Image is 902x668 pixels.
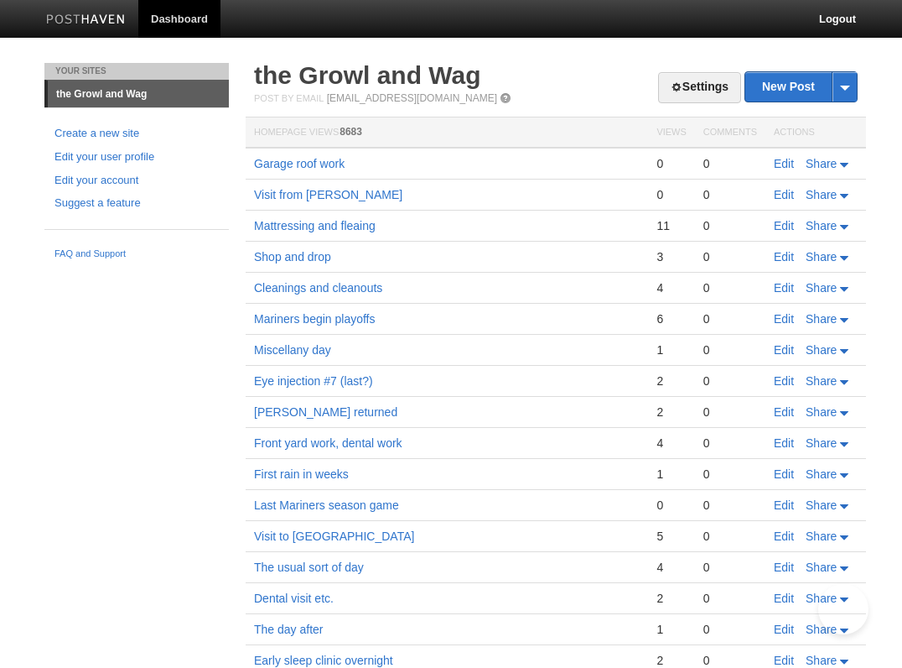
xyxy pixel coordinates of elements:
span: Share [806,374,837,388]
a: Edit [774,436,794,450]
a: The day after [254,623,324,636]
div: 4 [656,560,686,575]
div: 1 [656,467,686,482]
a: Miscellany day [254,343,331,357]
a: Edit [774,498,794,512]
div: 2 [656,404,686,420]
span: Share [806,219,837,232]
a: the Growl and Wag [254,61,481,89]
div: 2 [656,653,686,668]
a: Dental visit etc. [254,592,334,605]
a: Visit to [GEOGRAPHIC_DATA] [254,530,414,543]
a: Edit [774,219,794,232]
span: Share [806,281,837,295]
a: New Post [745,72,857,102]
iframe: Help Scout Beacon - Open [818,584,868,634]
span: Post by Email [254,93,324,103]
div: 0 [656,187,686,202]
div: 0 [656,156,686,171]
img: Posthaven-bar [46,14,126,27]
a: Edit [774,250,794,264]
th: Views [648,117,694,149]
a: Cleanings and cleanouts [254,281,382,295]
div: 1 [656,622,686,637]
div: 4 [656,280,686,295]
div: 5 [656,529,686,544]
a: Mariners begin playoffs [254,312,375,326]
span: Share [806,623,837,636]
a: Front yard work, dental work [254,436,402,450]
li: Your Sites [44,63,229,80]
div: 0 [703,436,757,451]
a: Edit [774,343,794,357]
a: Edit your user profile [54,149,219,166]
a: Edit [774,592,794,605]
a: Mattressing and fleaing [254,219,376,232]
a: Edit [774,623,794,636]
div: 0 [703,653,757,668]
a: Edit [774,654,794,667]
a: [PERSON_NAME] returned [254,405,397,419]
a: FAQ and Support [54,247,219,262]
div: 0 [703,591,757,606]
div: 6 [656,311,686,326]
a: the Growl and Wag [48,81,229,107]
span: Share [806,561,837,574]
a: Edit [774,405,794,419]
div: 0 [703,187,757,202]
a: Edit [774,157,794,170]
div: 11 [656,218,686,233]
span: Share [806,592,837,605]
a: Edit [774,281,794,295]
a: Garage roof work [254,157,345,170]
div: 0 [703,498,757,513]
span: 8683 [340,126,362,138]
div: 0 [703,280,757,295]
a: Edit your account [54,172,219,190]
th: Comments [695,117,765,149]
div: 0 [703,373,757,389]
div: 0 [703,404,757,420]
a: Edit [774,467,794,481]
div: 2 [656,591,686,606]
a: [EMAIL_ADDRESS][DOMAIN_NAME] [327,92,497,104]
div: 0 [703,342,757,357]
div: 2 [656,373,686,389]
a: The usual sort of day [254,561,364,574]
div: 0 [703,560,757,575]
a: Early sleep clinic overnight [254,654,393,667]
span: Share [806,498,837,512]
span: Share [806,467,837,481]
a: Edit [774,530,794,543]
div: 4 [656,436,686,451]
span: Share [806,250,837,264]
a: Edit [774,561,794,574]
span: Share [806,530,837,543]
div: 0 [703,311,757,326]
div: 0 [703,218,757,233]
th: Actions [765,117,866,149]
a: Eye injection #7 (last?) [254,374,373,388]
a: First rain in weeks [254,467,349,481]
div: 0 [703,622,757,637]
span: Share [806,312,837,326]
a: Suggest a feature [54,195,219,212]
span: Share [806,405,837,419]
div: 0 [703,467,757,482]
a: Visit from [PERSON_NAME] [254,188,402,201]
div: 0 [703,156,757,171]
div: 0 [703,249,757,264]
div: 0 [703,529,757,544]
a: Edit [774,188,794,201]
a: Edit [774,312,794,326]
div: 3 [656,249,686,264]
div: 1 [656,342,686,357]
span: Share [806,157,837,170]
a: Create a new site [54,125,219,143]
span: Share [806,188,837,201]
span: Share [806,343,837,357]
span: Share [806,436,837,450]
span: Share [806,654,837,667]
th: Homepage Views [246,117,648,149]
a: Last Mariners season game [254,498,399,512]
